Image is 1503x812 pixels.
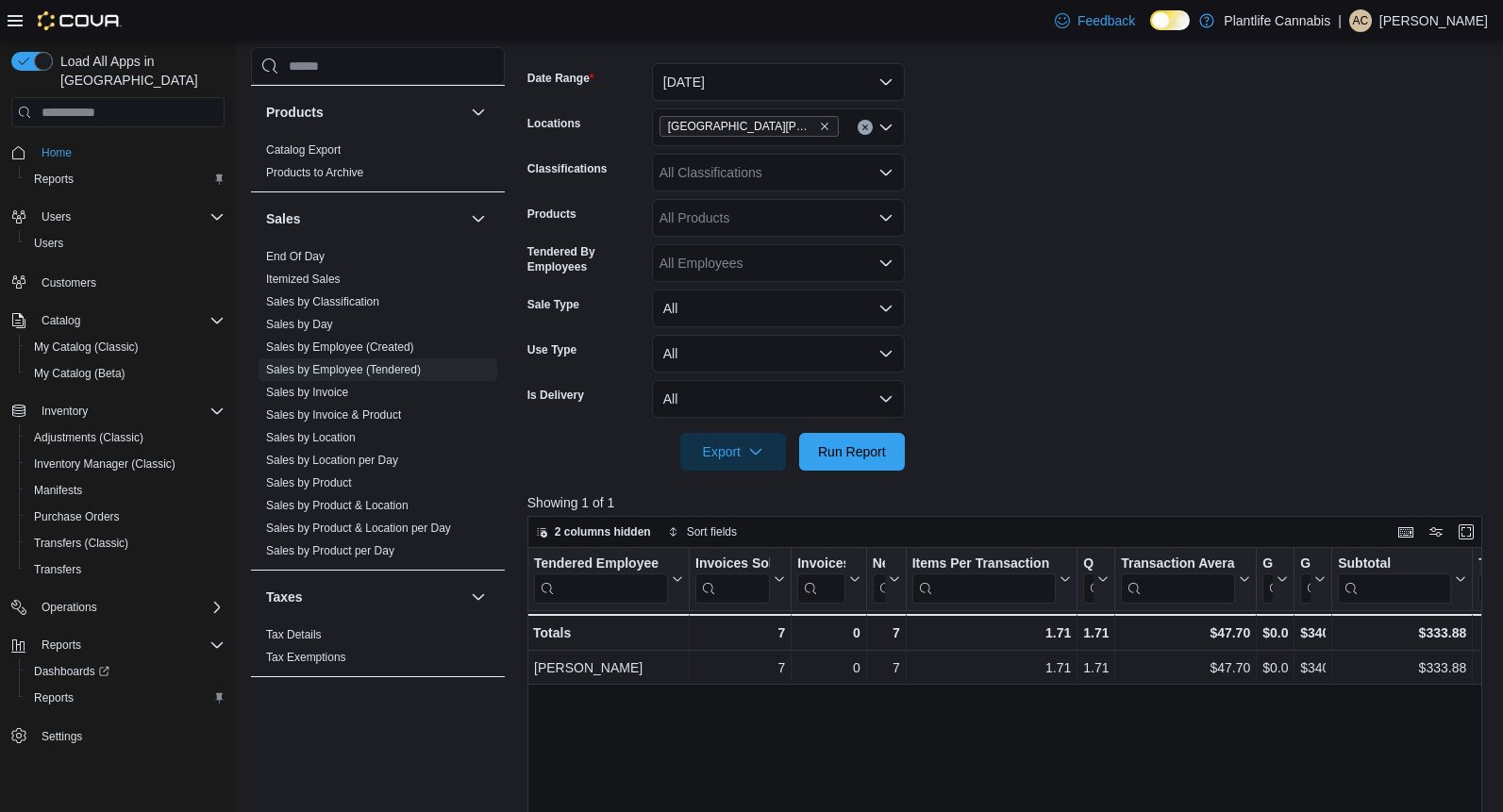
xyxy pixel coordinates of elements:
[19,230,232,257] button: Users
[34,172,74,187] span: Reports
[4,722,232,750] button: Settings
[34,596,105,619] button: Operations
[266,386,348,399] a: Sales by Invoice
[34,236,63,251] span: Users
[26,232,225,255] span: Users
[34,634,225,656] span: Reports
[266,250,325,263] a: End Of Day
[19,658,232,685] a: Dashboards
[11,131,225,799] nav: Complex example
[266,627,322,642] span: Tax Details
[1047,2,1143,40] a: Feedback
[266,209,463,228] button: Sales
[26,660,117,683] a: Dashboards
[266,340,414,355] span: Sales by Employee (Created)
[1300,555,1311,573] div: Gross Sales
[911,555,1071,604] button: Items Per Transaction
[34,690,74,705] span: Reports
[4,632,232,658] button: Reports
[34,141,225,164] span: Home
[266,408,401,422] a: Sales by Invoice & Product
[266,476,352,489] a: Sales by Product
[1425,521,1447,543] button: Display options
[53,52,225,90] span: Load All Apps in [GEOGRAPHIC_DATA]
[266,103,463,122] button: Products
[799,433,905,471] button: Run Report
[4,398,232,424] button: Inventory
[26,532,136,555] a: Transfers (Classic)
[26,426,225,449] span: Adjustments (Classic)
[660,116,839,137] span: Fort McMurray - Eagle Ridge
[1083,555,1094,573] div: Qty Per Transaction
[34,634,89,656] button: Reports
[26,558,89,581] a: Transfers
[527,297,579,312] label: Sale Type
[467,586,490,608] button: Taxes
[266,165,363,180] span: Products to Archive
[34,400,95,423] button: Inventory
[1262,656,1288,679] div: $0.00
[266,362,421,377] span: Sales by Employee (Tendered)
[660,521,744,543] button: Sort fields
[527,244,644,274] label: Tendered By Employees
[1338,9,1342,32] p: |
[680,433,786,471] button: Export
[26,505,225,528] span: Purchase Orders
[1121,555,1235,604] div: Transaction Average
[42,638,81,653] span: Reports
[266,430,356,445] span: Sales by Location
[911,555,1056,573] div: Items Per Transaction
[1077,11,1135,30] span: Feedback
[26,168,81,191] a: Reports
[266,103,324,122] h3: Products
[266,475,352,490] span: Sales by Product
[1338,555,1466,604] button: Subtotal
[1338,555,1451,573] div: Subtotal
[19,530,232,556] button: Transfers (Classic)
[858,120,873,135] button: Clear input
[266,209,301,228] h3: Sales
[26,453,225,475] span: Inventory Manager (Classic)
[533,621,683,644] div: Totals
[266,295,379,308] a: Sales by Classification
[692,433,775,471] span: Export
[1262,555,1273,573] div: Gift Cards
[872,555,884,573] div: Net Sold
[26,558,225,581] span: Transfers
[34,270,225,293] span: Customers
[797,555,860,604] button: Invoices Ref
[266,294,379,309] span: Sales by Classification
[528,521,659,543] button: 2 columns hidden
[695,555,770,604] div: Invoices Sold
[797,555,844,573] div: Invoices Ref
[4,204,232,230] button: Users
[1353,9,1369,32] span: AC
[26,453,183,475] a: Inventory Manager (Classic)
[1338,621,1466,644] div: $333.88
[34,340,139,355] span: My Catalog (Classic)
[555,524,651,539] span: 2 columns hidden
[266,143,341,157] a: Catalog Export
[26,336,146,358] a: My Catalog (Classic)
[26,532,225,555] span: Transfers (Classic)
[1338,656,1466,679] div: $333.88
[266,454,398,467] a: Sales by Location per Day
[652,380,905,418] button: All
[818,442,886,461] span: Run Report
[34,724,225,748] span: Settings
[1262,555,1273,604] div: Gift Card Sales
[26,660,225,683] span: Dashboards
[872,621,899,644] div: 7
[34,272,104,294] a: Customers
[1083,656,1109,679] div: 1.71
[695,621,785,644] div: 7
[19,477,232,504] button: Manifests
[266,166,363,179] a: Products to Archive
[42,313,80,328] span: Catalog
[695,555,785,604] button: Invoices Sold
[266,651,346,664] a: Tax Exemptions
[251,139,505,191] div: Products
[266,249,325,264] span: End Of Day
[34,483,82,498] span: Manifests
[266,521,451,536] span: Sales by Product & Location per Day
